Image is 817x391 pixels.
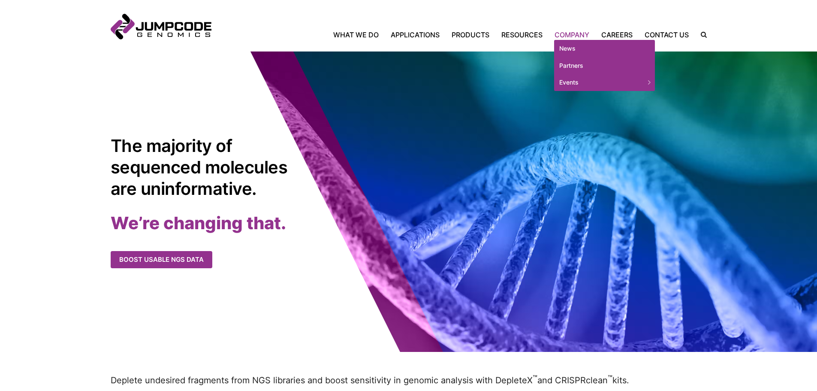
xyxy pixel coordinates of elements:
[554,74,655,91] a: Events
[554,57,655,74] a: Partners
[639,30,695,40] a: Contact Us
[595,30,639,40] a: Careers
[495,30,549,40] a: Resources
[608,374,612,382] sup: ™
[446,30,495,40] a: Products
[695,32,707,38] label: Search the site.
[549,30,595,40] a: Company
[211,30,695,40] nav: Primary Navigation
[111,212,409,234] h2: We’re changing that.
[554,40,655,57] a: News
[385,30,446,40] a: Applications
[333,30,385,40] a: What We Do
[111,135,293,200] h1: The majority of sequenced molecules are uninformative.
[111,373,707,387] p: Deplete undesired fragments from NGS libraries and boost sensitivity in genomic analysis with Dep...
[533,374,537,382] sup: ™
[111,251,212,269] a: Boost usable NGS data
